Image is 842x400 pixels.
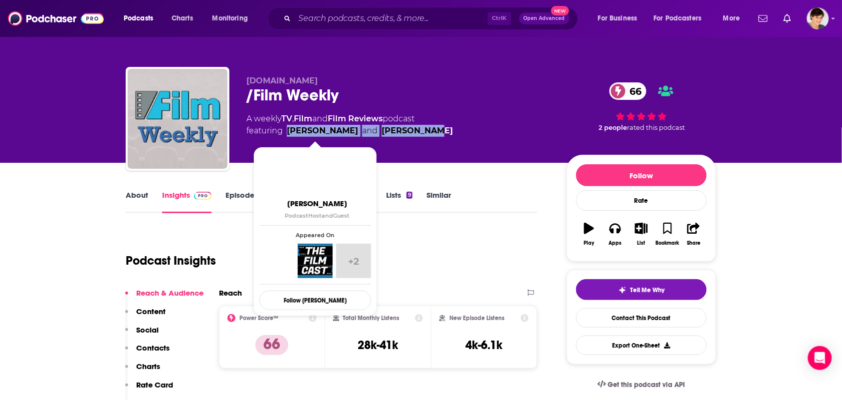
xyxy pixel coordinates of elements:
[246,125,453,137] span: featuring
[261,199,373,208] span: [PERSON_NAME]
[654,216,680,252] button: Bookmark
[212,11,248,25] span: Monitoring
[255,335,288,355] p: 66
[219,288,242,298] h2: Reach
[488,12,511,25] span: Ctrl K
[567,76,716,138] div: 66 2 peoplerated this podcast
[298,244,332,278] img: The Filmcast
[312,114,328,123] span: and
[723,11,740,25] span: More
[295,10,488,26] input: Search podcasts, credits, & more...
[125,380,173,399] button: Rate Card
[599,124,628,131] span: 2 people
[808,346,832,370] div: Open Intercom Messenger
[519,12,570,24] button: Open AdvancedNew
[343,315,400,322] h2: Total Monthly Listens
[117,10,166,26] button: open menu
[128,69,227,169] img: /Film Weekly
[136,362,160,371] p: Charts
[629,216,654,252] button: List
[246,113,453,137] div: A weekly podcast
[716,10,753,26] button: open menu
[576,216,602,252] button: Play
[125,325,159,344] button: Social
[124,11,153,25] span: Podcasts
[608,381,685,389] span: Get this podcast via API
[125,288,204,307] button: Reach & Audience
[382,125,453,137] a: [PERSON_NAME]
[294,114,312,123] a: Film
[8,9,104,28] img: Podchaser - Follow, Share and Rate Podcasts
[576,279,707,300] button: tell me why sparkleTell Me Why
[125,307,166,325] button: Content
[590,373,693,397] a: Get this podcast via API
[358,338,398,353] h3: 28k-41k
[576,164,707,186] button: Follow
[619,286,627,294] img: tell me why sparkle
[125,343,170,362] button: Contacts
[602,216,628,252] button: Apps
[206,10,261,26] button: open menu
[162,190,211,213] a: InsightsPodchaser Pro
[407,192,413,199] div: 9
[136,307,166,316] p: Content
[780,10,795,27] a: Show notifications dropdown
[598,11,637,25] span: For Business
[277,7,588,30] div: Search podcasts, credits, & more...
[576,308,707,328] a: Contact This Podcast
[681,216,707,252] button: Share
[172,11,193,25] span: Charts
[449,315,504,322] h2: New Episode Listens
[136,288,204,298] p: Reach & Audience
[631,286,665,294] span: Tell Me Why
[610,82,646,100] a: 66
[620,82,646,100] span: 66
[637,240,645,246] div: List
[287,125,358,137] a: Peter Sciretta
[259,291,371,310] button: Follow [PERSON_NAME]
[687,240,700,246] div: Share
[647,10,716,26] button: open menu
[584,240,595,246] div: Play
[336,244,371,278] a: +2
[807,7,829,29] span: Logged in as bethwouldknow
[387,190,413,213] a: Lists9
[576,190,707,211] div: Rate
[126,253,216,268] h1: Podcast Insights
[165,10,199,26] a: Charts
[654,11,702,25] span: For Podcasters
[576,336,707,355] button: Export One-Sheet
[259,232,371,239] span: Appeared On
[136,380,173,390] p: Rate Card
[362,125,378,137] span: and
[426,190,451,213] a: Similar
[807,7,829,29] button: Show profile menu
[755,10,772,27] a: Show notifications dropdown
[285,212,350,219] span: Podcast Host Guest
[125,362,160,380] button: Charts
[322,212,333,219] span: and
[281,114,292,123] a: TV
[807,7,829,29] img: User Profile
[136,325,159,335] p: Social
[292,114,294,123] span: ,
[194,192,211,200] img: Podchaser Pro
[524,16,565,21] span: Open Advanced
[225,190,278,213] a: Episodes1800
[551,6,569,15] span: New
[656,240,679,246] div: Bookmark
[126,190,148,213] a: About
[261,199,373,219] a: [PERSON_NAME]PodcastHostandGuest
[628,124,685,131] span: rated this podcast
[136,343,170,353] p: Contacts
[246,76,318,85] span: [DOMAIN_NAME]
[328,114,383,123] a: Film Reviews
[239,315,278,322] h2: Power Score™
[609,240,622,246] div: Apps
[591,10,650,26] button: open menu
[466,338,503,353] h3: 4k-6.1k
